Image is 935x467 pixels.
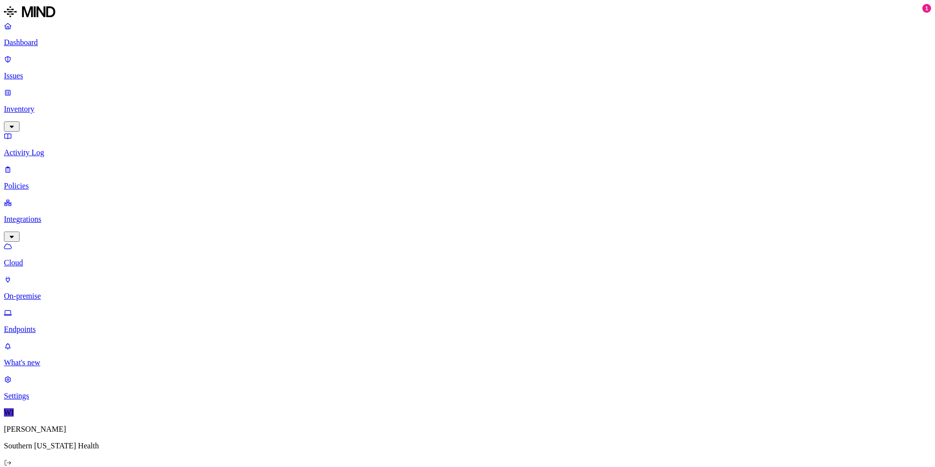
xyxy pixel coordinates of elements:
a: Inventory [4,88,931,130]
a: Policies [4,165,931,190]
p: Policies [4,182,931,190]
p: Inventory [4,105,931,114]
p: Integrations [4,215,931,224]
a: On-premise [4,275,931,301]
a: Endpoints [4,308,931,334]
a: Integrations [4,198,931,240]
a: Issues [4,55,931,80]
a: Settings [4,375,931,400]
img: MIND [4,4,55,20]
p: Activity Log [4,148,931,157]
p: Endpoints [4,325,931,334]
div: 1 [922,4,931,13]
p: Southern [US_STATE] Health [4,442,931,450]
a: Activity Log [4,132,931,157]
a: Cloud [4,242,931,267]
p: On-premise [4,292,931,301]
a: MIND [4,4,931,22]
a: Dashboard [4,22,931,47]
p: Issues [4,71,931,80]
a: What's new [4,342,931,367]
p: What's new [4,358,931,367]
p: Settings [4,392,931,400]
p: Dashboard [4,38,931,47]
span: WI [4,408,14,417]
p: Cloud [4,258,931,267]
